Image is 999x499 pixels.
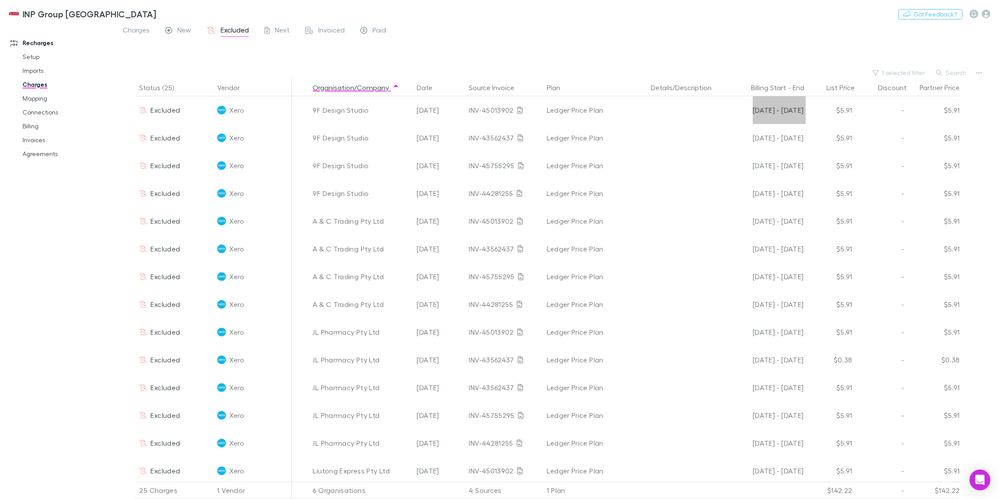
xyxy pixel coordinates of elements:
[14,50,113,64] a: Setup
[214,482,292,499] div: 1 Vendor
[229,263,244,290] span: Xero
[729,429,803,457] div: [DATE] - [DATE]
[469,318,540,346] div: INV-45013902
[229,235,244,263] span: Xero
[417,79,443,96] button: Date
[855,263,908,290] div: -
[217,300,226,309] img: Xero's Logo
[729,124,803,152] div: [DATE] - [DATE]
[751,79,786,96] button: Billing Start
[413,96,465,124] div: [DATE]
[803,152,855,179] div: $5.91
[313,207,410,235] div: A & C Trading Pty Ltd
[855,346,908,374] div: -
[413,152,465,179] div: [DATE]
[313,179,410,207] div: 9F Design Studio
[898,9,963,20] button: Got Feedback?
[413,401,465,429] div: [DATE]
[469,235,540,263] div: INV-43562437
[729,318,803,346] div: [DATE] - [DATE]
[313,374,410,401] div: JL Pharmacy Pty Ltd
[855,482,908,499] div: -
[413,318,465,346] div: [DATE]
[413,124,465,152] div: [DATE]
[803,290,855,318] div: $5.91
[651,79,722,96] button: Details/Description
[217,355,226,364] img: Xero's Logo
[313,96,410,124] div: 9F Design Studio
[469,152,540,179] div: INV-45755295
[908,457,960,485] div: $5.91
[150,439,180,447] span: Excluded
[547,318,644,346] div: Ledger Price Plan
[868,68,930,78] button: 1 selected filter
[878,79,917,96] button: Discount
[729,401,803,429] div: [DATE] - [DATE]
[908,401,960,429] div: $5.91
[908,207,960,235] div: $5.91
[793,79,804,96] button: End
[229,290,244,318] span: Xero
[313,263,410,290] div: A & C Trading Pty Ltd
[855,124,908,152] div: -
[14,133,113,147] a: Invoices
[313,401,410,429] div: JL Pharmacy Pty Ltd
[150,106,180,114] span: Excluded
[313,152,410,179] div: 9F Design Studio
[908,374,960,401] div: $5.91
[217,217,226,225] img: Xero's Logo
[803,346,855,374] div: $0.38
[469,290,540,318] div: INV-44281255
[150,355,180,364] span: Excluded
[217,189,226,198] img: Xero's Logo
[313,318,410,346] div: JL Pharmacy Pty Ltd
[543,482,647,499] div: 1 Plan
[729,79,813,96] div: -
[803,179,855,207] div: $5.91
[465,482,543,499] div: 4 Sources
[229,346,244,374] span: Xero
[123,26,150,37] span: Charges
[469,346,540,374] div: INV-43562437
[803,96,855,124] div: $5.91
[932,68,971,78] button: Search
[217,383,226,392] img: Xero's Logo
[547,290,644,318] div: Ledger Price Plan
[855,152,908,179] div: -
[908,124,960,152] div: $5.91
[217,466,226,475] img: Xero's Logo
[547,79,571,96] button: Plan
[150,466,180,475] span: Excluded
[275,26,290,37] span: Next
[229,207,244,235] span: Xero
[14,105,113,119] a: Connections
[413,179,465,207] div: [DATE]
[729,152,803,179] div: [DATE] - [DATE]
[150,134,180,142] span: Excluded
[469,96,540,124] div: INV-45013902
[229,318,244,346] span: Xero
[855,374,908,401] div: -
[547,235,644,263] div: Ledger Price Plan
[803,401,855,429] div: $5.91
[803,124,855,152] div: $5.91
[547,401,644,429] div: Ledger Price Plan
[413,263,465,290] div: [DATE]
[547,207,644,235] div: Ledger Price Plan
[547,374,644,401] div: Ledger Price Plan
[150,328,180,336] span: Excluded
[469,401,540,429] div: INV-45755295
[826,79,865,96] button: List Price
[469,79,525,96] button: Source Invoice
[413,290,465,318] div: [DATE]
[217,106,226,114] img: Xero's Logo
[14,147,113,161] a: Agreements
[803,263,855,290] div: $5.91
[547,429,644,457] div: Ledger Price Plan
[413,346,465,374] div: [DATE]
[803,374,855,401] div: $5.91
[413,429,465,457] div: [DATE]
[217,79,250,96] button: Vendor
[908,318,960,346] div: $5.91
[309,482,413,499] div: 6 Organisations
